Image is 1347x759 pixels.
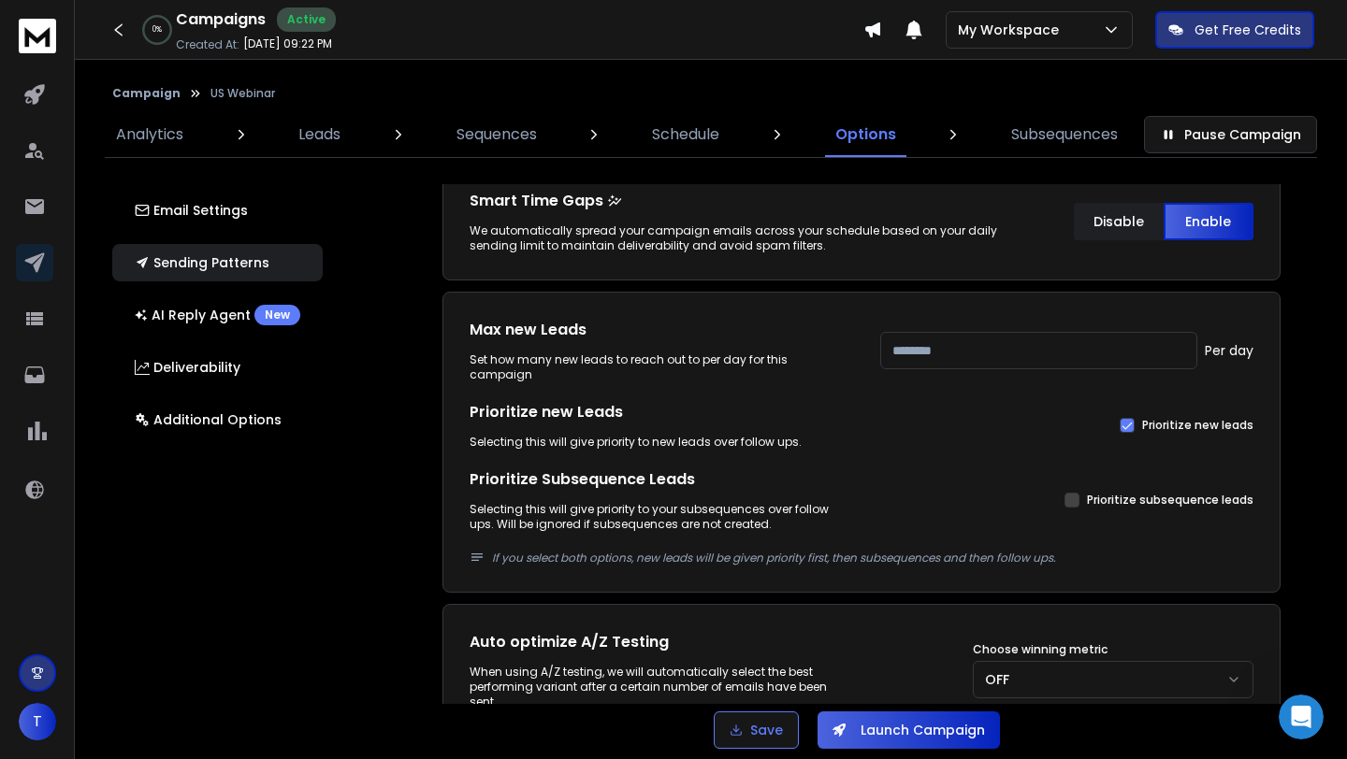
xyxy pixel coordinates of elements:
[254,305,300,325] div: New
[15,14,359,302] div: Team says…
[818,711,1000,749] button: Launch Campaign
[470,352,843,382] div: Set how many new leads to reach out to per day for this campaign
[135,410,282,429] p: Additional Options
[287,112,352,157] a: Leads
[176,8,266,31] h1: Campaigns
[30,351,292,497] div: Sure, I can add the credits for you. Could you please confirm if you have used any of the credits...
[492,551,1253,566] p: If you select both options, new leads will be given priority first, then subsequences and then fo...
[824,112,907,157] a: Options
[19,703,56,740] button: T
[470,401,843,423] h1: Prioritize new Leads
[135,201,248,220] p: Email Settings
[15,302,307,508] div: Hey​Sure, I can add the credits for you. Could you please confirm if you have used any of the cre...
[89,612,104,627] button: Upload attachment
[714,711,799,749] button: Save
[135,358,240,377] p: Deliverability
[135,253,269,272] p: Sending Patterns
[1144,116,1317,153] button: Pause Campaign
[456,123,537,146] p: Sequences
[19,19,56,53] img: logo
[470,502,843,532] div: Selecting this will give priority to your subsequences over follow ups. Will be ignored if subseq...
[1279,695,1324,739] iframe: Intercom live chat
[243,36,332,51] p: [DATE] 09:22 PM
[105,112,195,157] a: Analytics
[12,7,48,43] button: go back
[1000,112,1129,157] a: Subsequences
[973,642,1108,657] label: Choose winning metric
[277,7,336,32] div: Active
[1074,203,1164,240] button: Disable
[1011,123,1118,146] p: Subsequences
[470,631,843,653] h1: Auto optimize A/Z Testing
[112,86,181,101] button: Campaign
[112,349,323,386] button: Deliverability
[135,305,300,325] p: AI Reply Agent
[112,401,323,438] button: Additional Options
[835,123,896,146] p: Options
[53,10,83,40] img: Profile image for Box
[112,244,323,281] button: Sending Patterns
[116,123,183,146] p: Analytics
[293,7,328,43] button: Home
[152,24,162,36] p: 0 %
[16,554,358,605] textarea: Message…
[112,296,323,334] button: AI Reply AgentNew
[1195,21,1301,39] p: Get Free Credits
[641,112,731,157] a: Schedule
[30,511,177,523] div: [PERSON_NAME] • 3h ago
[298,123,340,146] p: Leads
[1155,11,1314,49] button: Get Free Credits
[1087,493,1253,508] label: Prioritize subsequence leads
[30,313,292,350] div: Hey ​
[470,190,1036,212] p: Smart Time Gaps
[470,435,843,450] div: Selecting this will give priority to new leads over follow ups.
[29,612,44,627] button: Emoji picker
[445,112,548,157] a: Sequences
[206,541,359,582] div: + [PERSON_NAME]
[210,86,275,101] p: US Webinar
[328,7,362,41] div: Close
[91,18,118,32] h1: Box
[470,665,843,709] div: When using A/Z testing, we will automatically select the best performing variant after a certain ...
[176,37,239,52] p: Created At:
[973,661,1253,698] button: OFF
[59,612,74,627] button: Gif picker
[1142,418,1253,433] label: Prioritize new leads
[470,468,843,491] h1: Prioritize Subsequence Leads
[1164,203,1253,240] button: Enable
[652,123,719,146] p: Schedule
[470,223,1036,253] div: We automatically spread your campaign emails across your schedule based on your daily sending lim...
[15,302,359,541] div: Raj says…
[321,605,351,635] button: Send a message…
[112,192,323,229] button: Email Settings
[470,319,843,341] h1: Max new Leads
[1205,341,1253,360] p: Per day
[15,541,359,597] div: Team says…
[958,21,1066,39] p: My Workspace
